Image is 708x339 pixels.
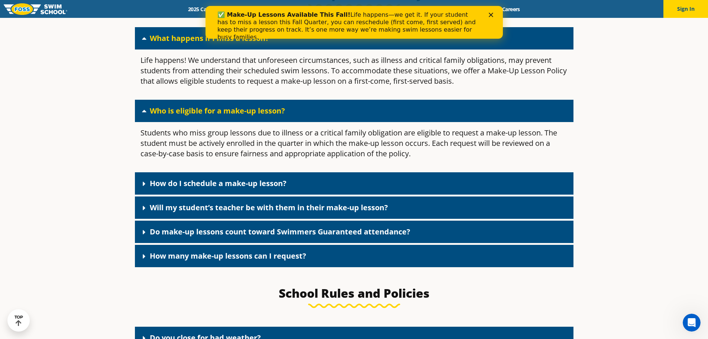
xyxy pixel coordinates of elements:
a: Blog [472,6,495,13]
b: ✅ Make-Up Lessons Available This Fall! [12,5,145,12]
p: Students who miss group lessons due to illness or a critical family obligation are eligible to re... [140,128,568,159]
div: What happens if I miss a lesson? [135,27,573,49]
iframe: Intercom live chat banner [206,6,503,39]
div: Do make-up lessons count toward Swimmers Guaranteed attendance? [135,221,573,243]
div: Who is eligible for a make-up lesson? [135,100,573,122]
div: Life happens—we get it. If your student has to miss a lesson this Fall Quarter, you can reschedul... [12,5,274,35]
a: Who is eligible for a make-up lesson? [150,106,285,116]
div: Close [283,7,291,11]
a: Careers [495,6,526,13]
div: How do I schedule a make-up lesson? [135,172,573,195]
img: FOSS Swim School Logo [4,3,67,15]
div: How many make-up lessons can I request? [135,245,573,267]
a: What happens if I miss a lesson? [150,33,269,43]
a: 2025 Calendar [182,6,228,13]
iframe: Intercom live chat [683,314,701,332]
a: Schools [228,6,259,13]
a: About [PERSON_NAME] [324,6,394,13]
div: Will my student’s teacher be with them in their make-up lesson? [135,196,573,219]
a: Swim Like [PERSON_NAME] [394,6,472,13]
a: Do make-up lessons count toward Swimmers Guaranteed attendance? [150,227,410,237]
p: Life happens! We understand that unforeseen circumstances, such as illness and critical family ob... [140,55,568,86]
div: TOP [14,315,23,326]
a: How many make-up lessons can I request? [150,251,306,261]
a: How do I schedule a make-up lesson? [150,178,287,188]
h3: School Rules and Policies [179,286,530,301]
a: Swim Path® Program [259,6,324,13]
a: Will my student’s teacher be with them in their make-up lesson? [150,202,388,212]
div: What happens if I miss a lesson? [135,49,573,98]
div: Who is eligible for a make-up lesson? [135,122,573,170]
